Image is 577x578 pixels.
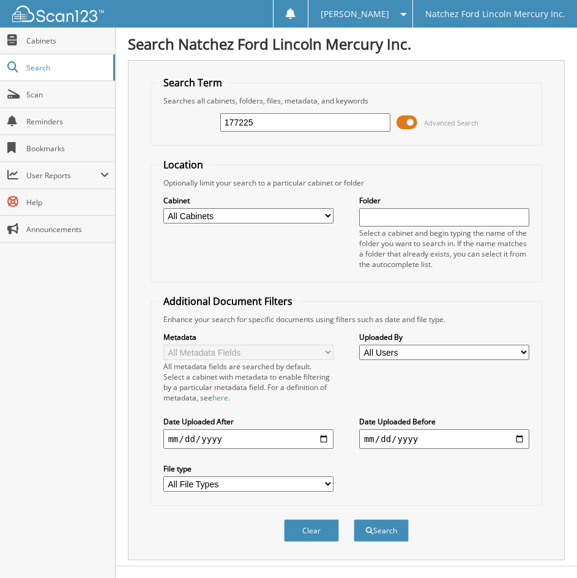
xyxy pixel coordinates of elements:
label: Folder [359,195,529,206]
div: Select a cabinet and begin typing the name of the folder you want to search in. If the name match... [359,228,529,269]
label: File type [163,464,333,474]
span: Advanced Search [424,118,478,127]
button: Search [354,519,409,542]
div: Optionally limit your search to a particular cabinet or folder [157,178,536,188]
span: Bookmarks [26,143,109,154]
legend: Additional Document Filters [157,295,299,308]
input: end [359,429,529,449]
label: Date Uploaded After [163,416,333,427]
div: Searches all cabinets, folders, files, metadata, and keywords [157,96,536,106]
span: Announcements [26,224,109,235]
span: Scan [26,89,109,100]
label: Cabinet [163,195,333,206]
label: Metadata [163,332,333,342]
input: start [163,429,333,449]
span: [PERSON_NAME] [321,10,389,18]
button: Clear [284,519,339,542]
div: Enhance your search for specific documents using filters such as date and file type. [157,314,536,325]
span: Reminders [26,116,109,127]
span: Help [26,197,109,208]
label: Uploaded By [359,332,529,342]
a: here [212,392,228,403]
legend: Location [157,158,209,171]
legend: Search Term [157,76,228,89]
div: All metadata fields are searched by default. Select a cabinet with metadata to enable filtering b... [163,361,333,403]
label: Date Uploaded Before [359,416,529,427]
iframe: Chat Widget [516,519,577,578]
span: Natchez Ford Lincoln Mercury Inc. [425,10,565,18]
h1: Search Natchez Ford Lincoln Mercury Inc. [128,34,565,54]
span: Search [26,62,107,73]
span: User Reports [26,170,100,181]
img: scan123-logo-white.svg [12,6,104,22]
span: Cabinets [26,36,109,46]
